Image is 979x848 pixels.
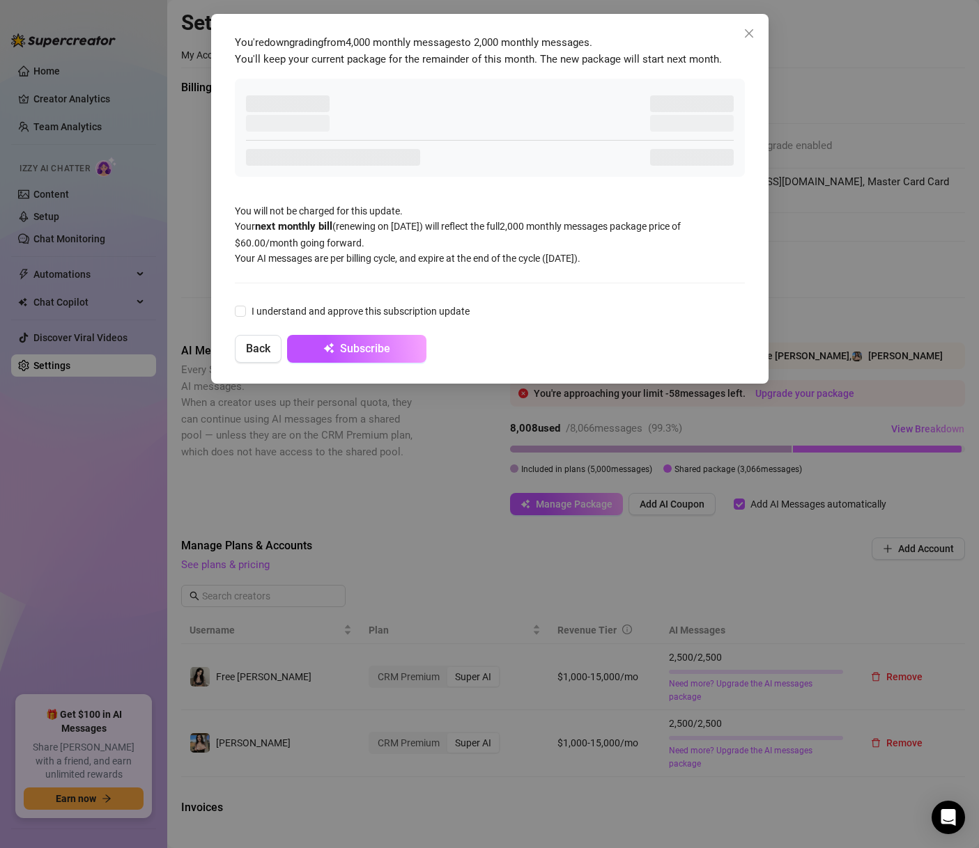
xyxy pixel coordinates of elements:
button: Back [235,335,282,363]
strong: next monthly bill [255,220,332,233]
span: I understand and approve this subscription update [246,304,475,319]
span: Close [738,28,760,39]
button: Close [738,22,760,45]
div: Open Intercom Messenger [932,801,965,834]
span: close [743,28,755,39]
span: Subscribe [340,342,390,355]
button: Subscribe [287,335,426,363]
span: You're downgrading from 4,000 monthly messages to 2,000 monthly messages . You'll keep your curre... [235,36,722,65]
div: You will not be charged for this update. Your (renewing on [DATE] ) will reflect the full 2,000 m... [228,28,752,370]
span: Back [246,342,270,355]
